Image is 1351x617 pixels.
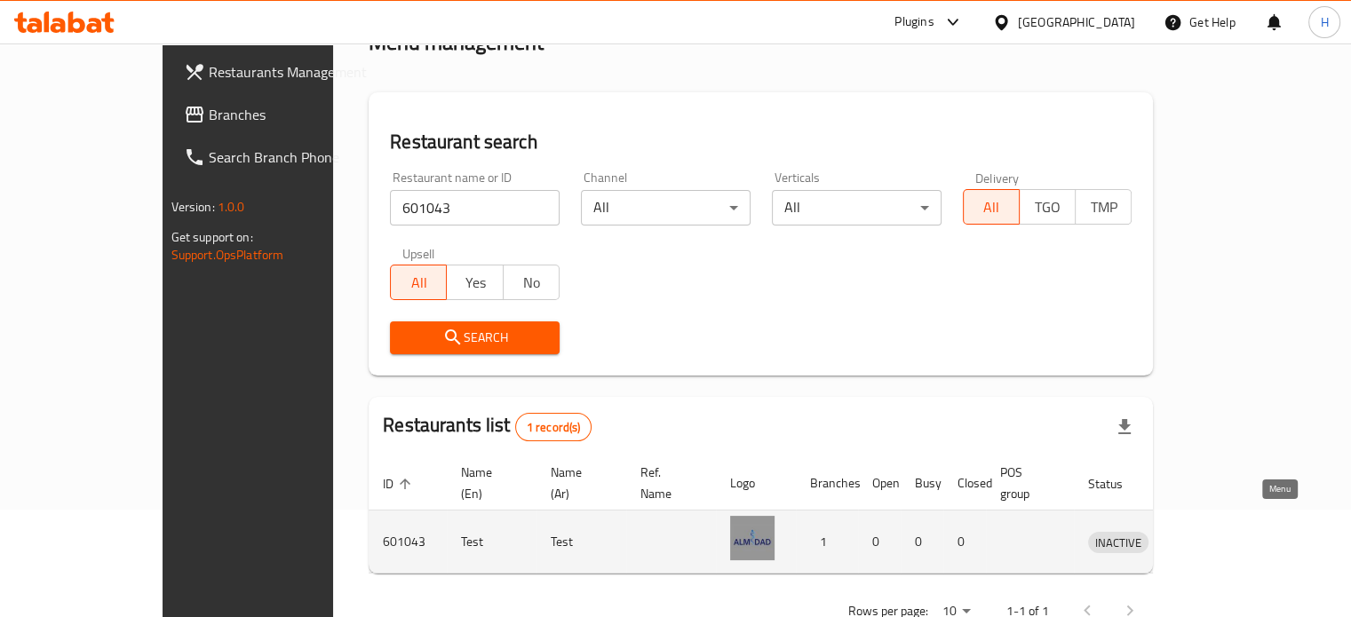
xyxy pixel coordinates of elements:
[1018,12,1135,32] div: [GEOGRAPHIC_DATA]
[390,129,1132,155] h2: Restaurant search
[369,28,544,57] h2: Menu management
[716,456,796,510] th: Logo
[390,321,560,354] button: Search
[516,419,592,436] span: 1 record(s)
[1000,462,1053,504] span: POS group
[446,265,503,300] button: Yes
[1083,194,1125,220] span: TMP
[894,12,934,33] div: Plugins
[447,510,536,573] td: Test
[390,265,447,300] button: All
[1027,194,1069,220] span: TGO
[1075,189,1132,225] button: TMP
[1103,406,1146,448] div: Export file
[1088,473,1146,494] span: Status
[398,270,440,296] span: All
[975,171,1020,184] label: Delivery
[581,190,751,225] div: All
[171,195,215,218] span: Version:
[171,243,284,266] a: Support.OpsPlatform
[369,456,1231,573] table: enhanced table
[901,456,943,510] th: Busy
[209,104,374,125] span: Branches
[383,412,592,441] h2: Restaurants list
[796,456,858,510] th: Branches
[454,270,496,296] span: Yes
[971,194,1013,220] span: All
[461,462,515,504] span: Name (En)
[772,190,942,225] div: All
[390,190,560,225] input: Search for restaurant name or ID..
[402,247,435,259] label: Upsell
[963,189,1020,225] button: All
[536,510,626,573] td: Test
[858,456,901,510] th: Open
[858,510,901,573] td: 0
[503,265,560,300] button: No
[209,146,374,168] span: Search Branch Phone
[640,462,695,504] span: Ref. Name
[1019,189,1076,225] button: TGO
[404,327,545,349] span: Search
[796,510,858,573] td: 1
[170,51,388,93] a: Restaurants Management
[1088,533,1148,553] span: INACTIVE
[730,516,775,560] img: Test
[383,473,417,494] span: ID
[170,93,388,136] a: Branches
[511,270,552,296] span: No
[943,456,986,510] th: Closed
[218,195,245,218] span: 1.0.0
[1088,532,1148,553] div: INACTIVE
[170,136,388,178] a: Search Branch Phone
[515,413,592,441] div: Total records count
[209,61,374,83] span: Restaurants Management
[1320,12,1328,32] span: H
[551,462,605,504] span: Name (Ar)
[943,510,986,573] td: 0
[369,510,447,573] td: 601043
[901,510,943,573] td: 0
[171,225,253,249] span: Get support on:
